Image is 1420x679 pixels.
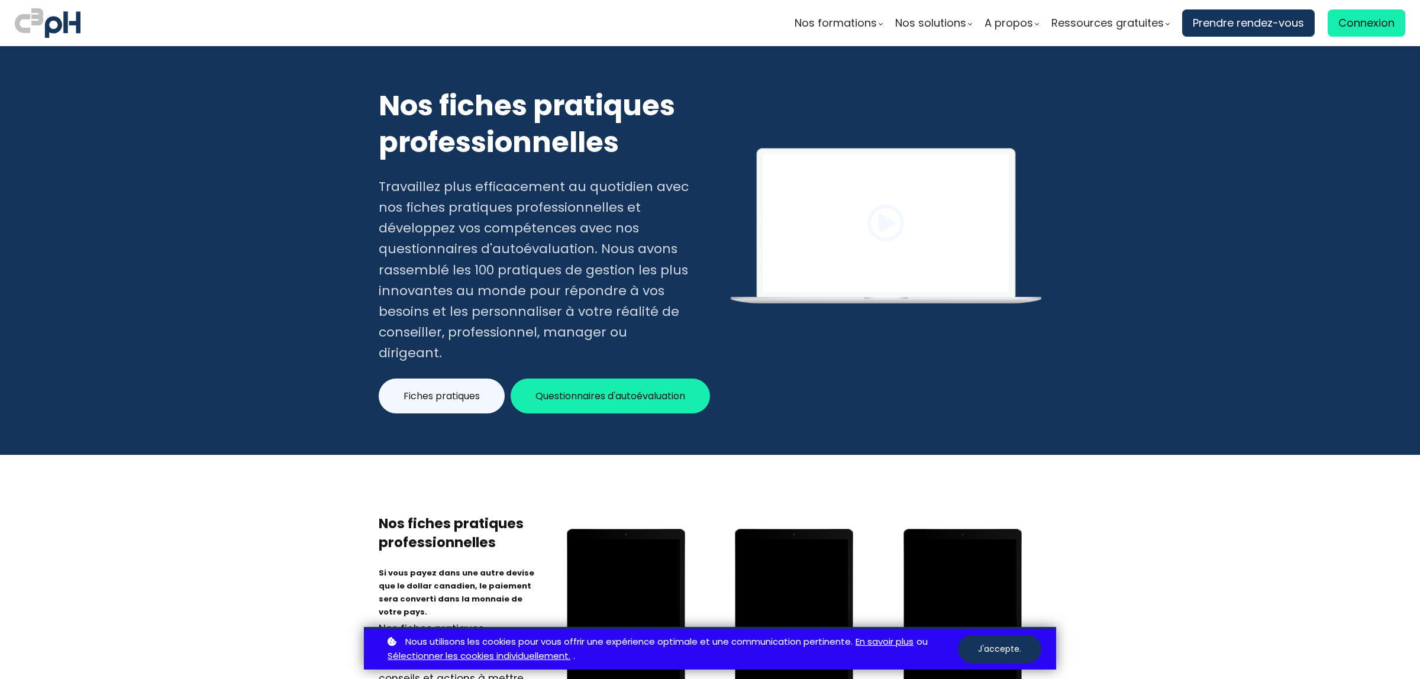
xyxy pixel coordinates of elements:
[1328,9,1405,37] a: Connexion
[511,379,710,413] button: Questionnaires d'autoévaluation
[405,635,853,649] span: Nous utilisons les cookies pour vous offrir une expérience optimale et une communication pertinente.
[856,635,914,649] a: En savoir plus
[385,635,958,664] p: ou .
[388,649,570,664] a: Sélectionner les cookies individuellement.
[1338,14,1395,32] span: Connexion
[379,88,690,161] h2: Nos fiches pratiques professionnelles
[15,6,80,40] img: logo C3PH
[958,635,1041,663] button: J'accepte.
[379,379,505,413] button: Fiches pratiques
[895,14,966,32] span: Nos solutions
[379,514,537,552] h3: Nos fiches pratiques professionnelles
[535,389,685,403] span: Questionnaires d'autoévaluation
[985,14,1033,32] span: A propos
[1051,14,1164,32] span: Ressources gratuites
[404,389,480,403] span: Fiches pratiques
[1193,14,1304,32] span: Prendre rendez-vous
[795,14,877,32] span: Nos formations
[379,567,534,617] b: Si vous payez dans une autre devise que le dollar canadien, le paiement sera converti dans la mon...
[1182,9,1315,37] a: Prendre rendez-vous
[379,176,690,364] div: Travaillez plus efficacement au quotidien avec nos fiches pratiques professionnelles et développe...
